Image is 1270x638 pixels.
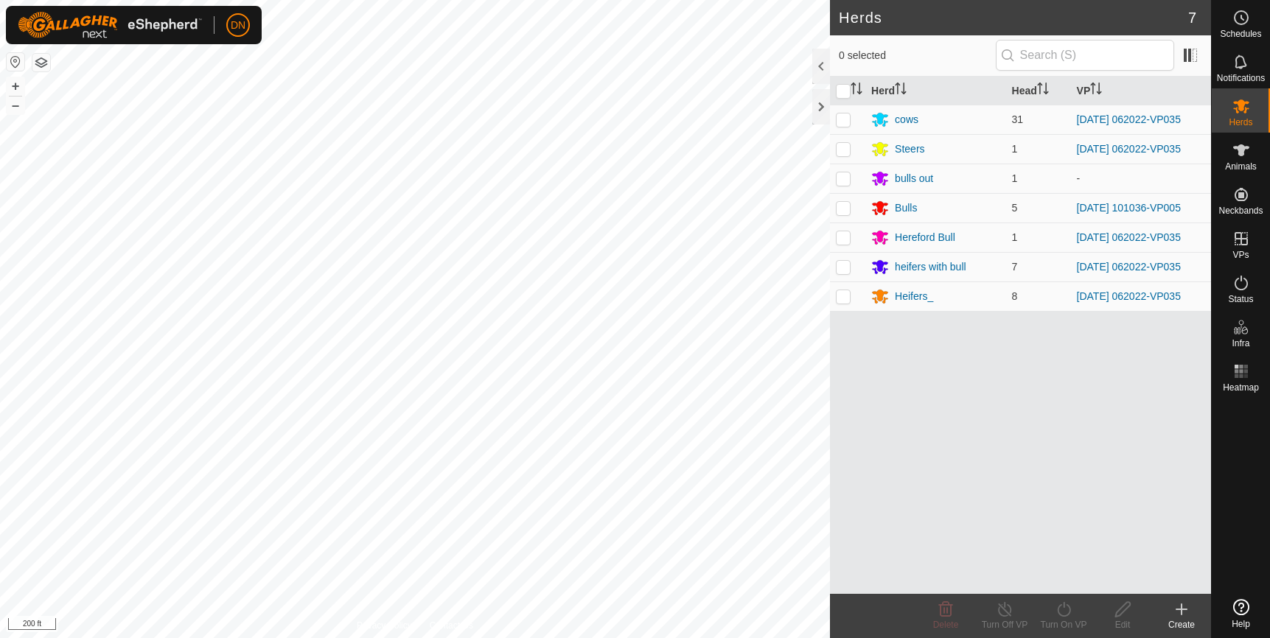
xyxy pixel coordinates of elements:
[851,85,862,97] p-sorticon: Activate to sort
[996,40,1174,71] input: Search (S)
[933,620,959,630] span: Delete
[1071,164,1211,193] td: -
[1077,113,1181,125] a: [DATE] 062022-VP035
[1077,202,1181,214] a: [DATE] 101036-VP005
[1225,162,1257,171] span: Animals
[231,18,245,33] span: DN
[1037,85,1049,97] p-sorticon: Activate to sort
[1223,383,1259,392] span: Heatmap
[895,85,907,97] p-sorticon: Activate to sort
[1218,206,1263,215] span: Neckbands
[1012,143,1018,155] span: 1
[1232,339,1249,348] span: Infra
[895,200,917,216] div: Bulls
[865,77,1005,105] th: Herd
[895,171,933,186] div: bulls out
[1012,261,1018,273] span: 7
[1012,202,1018,214] span: 5
[7,97,24,114] button: –
[1012,172,1018,184] span: 1
[1012,113,1024,125] span: 31
[1220,29,1261,38] span: Schedules
[1229,118,1252,127] span: Herds
[1217,74,1265,83] span: Notifications
[1228,295,1253,304] span: Status
[895,141,924,157] div: Steers
[32,54,50,71] button: Map Layers
[1006,77,1071,105] th: Head
[1212,593,1270,634] a: Help
[7,77,24,95] button: +
[1188,7,1196,29] span: 7
[895,259,966,275] div: heifers with bull
[839,48,996,63] span: 0 selected
[1232,250,1249,259] span: VPs
[1077,231,1181,243] a: [DATE] 062022-VP035
[7,53,24,71] button: Reset Map
[1077,290,1181,302] a: [DATE] 062022-VP035
[1012,231,1018,243] span: 1
[1071,77,1211,105] th: VP
[1077,143,1181,155] a: [DATE] 062022-VP035
[1232,620,1250,628] span: Help
[975,618,1034,631] div: Turn Off VP
[1090,85,1102,97] p-sorticon: Activate to sort
[1077,261,1181,273] a: [DATE] 062022-VP035
[1034,618,1093,631] div: Turn On VP
[895,289,933,304] div: Heifers_
[1152,618,1211,631] div: Create
[895,230,955,245] div: Hereford Bull
[18,12,202,38] img: Gallagher Logo
[895,112,918,127] div: cows
[839,9,1188,27] h2: Herds
[1012,290,1018,302] span: 8
[357,619,412,632] a: Privacy Policy
[1093,618,1152,631] div: Edit
[430,619,473,632] a: Contact Us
